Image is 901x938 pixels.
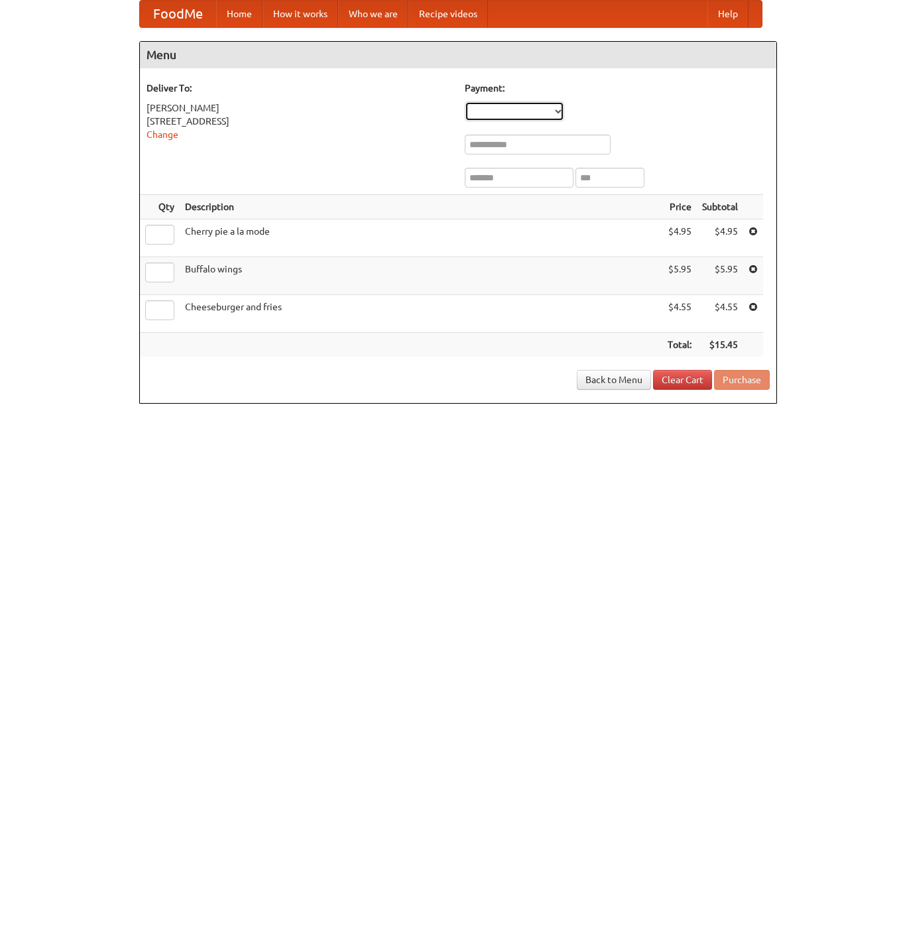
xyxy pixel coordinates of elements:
[147,115,451,128] div: [STREET_ADDRESS]
[147,129,178,140] a: Change
[662,257,697,295] td: $5.95
[147,82,451,95] h5: Deliver To:
[662,333,697,357] th: Total:
[714,370,770,390] button: Purchase
[697,333,743,357] th: $15.45
[662,219,697,257] td: $4.95
[662,195,697,219] th: Price
[147,101,451,115] div: [PERSON_NAME]
[338,1,408,27] a: Who we are
[465,82,770,95] h5: Payment:
[216,1,263,27] a: Home
[140,195,180,219] th: Qty
[662,295,697,333] td: $4.55
[140,1,216,27] a: FoodMe
[697,257,743,295] td: $5.95
[180,219,662,257] td: Cherry pie a la mode
[707,1,749,27] a: Help
[180,195,662,219] th: Description
[408,1,488,27] a: Recipe videos
[180,257,662,295] td: Buffalo wings
[653,370,712,390] a: Clear Cart
[697,195,743,219] th: Subtotal
[577,370,651,390] a: Back to Menu
[697,295,743,333] td: $4.55
[140,42,776,68] h4: Menu
[697,219,743,257] td: $4.95
[263,1,338,27] a: How it works
[180,295,662,333] td: Cheeseburger and fries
